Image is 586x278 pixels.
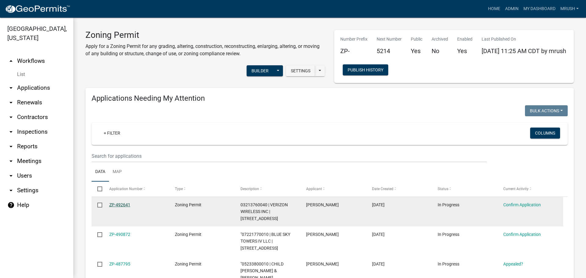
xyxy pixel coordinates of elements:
[438,262,459,266] span: In Progress
[99,128,125,139] a: + Filter
[109,262,130,266] a: ZP-487795
[109,232,130,237] a: ZP-490872
[343,68,388,73] wm-modal-confirm: Workflow Publish History
[175,202,201,207] span: Zoning Permit
[109,187,143,191] span: Application Number
[7,187,15,194] i: arrow_drop_down
[175,187,183,191] span: Type
[438,187,448,191] span: Status
[482,36,566,42] p: Last Published On
[241,187,259,191] span: Description
[503,232,541,237] a: Confirm Application
[343,64,388,75] button: Publish History
[457,36,472,42] p: Enabled
[241,232,290,251] span: "07221770010 | BLUE SKY TOWERS IV LLC | 16400 34TH ST SE
[286,65,315,76] button: Settings
[482,47,566,55] span: [DATE] 11:25 AM CDT by mrush
[92,94,568,103] h4: Applications Needing My Attention
[300,182,366,196] datatable-header-cell: Applicant
[503,3,521,15] a: Admin
[366,182,432,196] datatable-header-cell: Date Created
[241,202,288,221] span: 03213760040 | VERIZON WIRELESS INC | 15434 NORTH ST
[175,262,201,266] span: Zoning Permit
[7,128,15,135] i: arrow_drop_down
[411,47,422,55] h5: Yes
[306,232,339,237] span: Chelle Eischens
[432,182,497,196] datatable-header-cell: Status
[503,187,529,191] span: Current Activity
[530,128,560,139] button: Columns
[7,157,15,165] i: arrow_drop_down
[486,3,503,15] a: Home
[7,84,15,92] i: arrow_drop_down
[558,3,581,15] a: MRush
[85,43,325,57] p: Apply for a Zoning Permit for any grading, altering, construction, reconstructing, enlarging, alt...
[503,262,523,266] a: Appealed?
[432,36,448,42] p: Archived
[438,202,459,207] span: In Progress
[340,36,367,42] p: Number Prefix
[103,182,169,196] datatable-header-cell: Application Number
[92,182,103,196] datatable-header-cell: Select
[377,47,402,55] h5: 5214
[340,47,367,55] h5: ZP-
[438,232,459,237] span: In Progress
[372,232,385,237] span: 10/10/2025
[7,57,15,65] i: arrow_drop_up
[7,99,15,106] i: arrow_drop_down
[372,262,385,266] span: 10/03/2025
[7,114,15,121] i: arrow_drop_down
[92,162,109,182] a: Data
[306,202,339,207] span: Patricia Tatrai
[372,202,385,207] span: 10/14/2025
[7,201,15,209] i: help
[235,182,300,196] datatable-header-cell: Description
[306,187,322,191] span: Applicant
[497,182,563,196] datatable-header-cell: Current Activity
[247,65,273,76] button: Builder
[85,30,325,40] h3: Zoning Permit
[372,187,393,191] span: Date Created
[432,47,448,55] h5: No
[175,232,201,237] span: Zoning Permit
[109,202,130,207] a: ZP-492641
[503,202,541,207] a: Confirm Application
[7,172,15,179] i: arrow_drop_down
[457,47,472,55] h5: Yes
[521,3,558,15] a: My Dashboard
[7,143,15,150] i: arrow_drop_down
[377,36,402,42] p: Next Number
[306,262,339,266] span: Alice Child
[169,182,235,196] datatable-header-cell: Type
[525,105,568,116] button: Bulk Actions
[92,150,487,162] input: Search for applications
[411,36,422,42] p: Public
[109,162,125,182] a: Map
